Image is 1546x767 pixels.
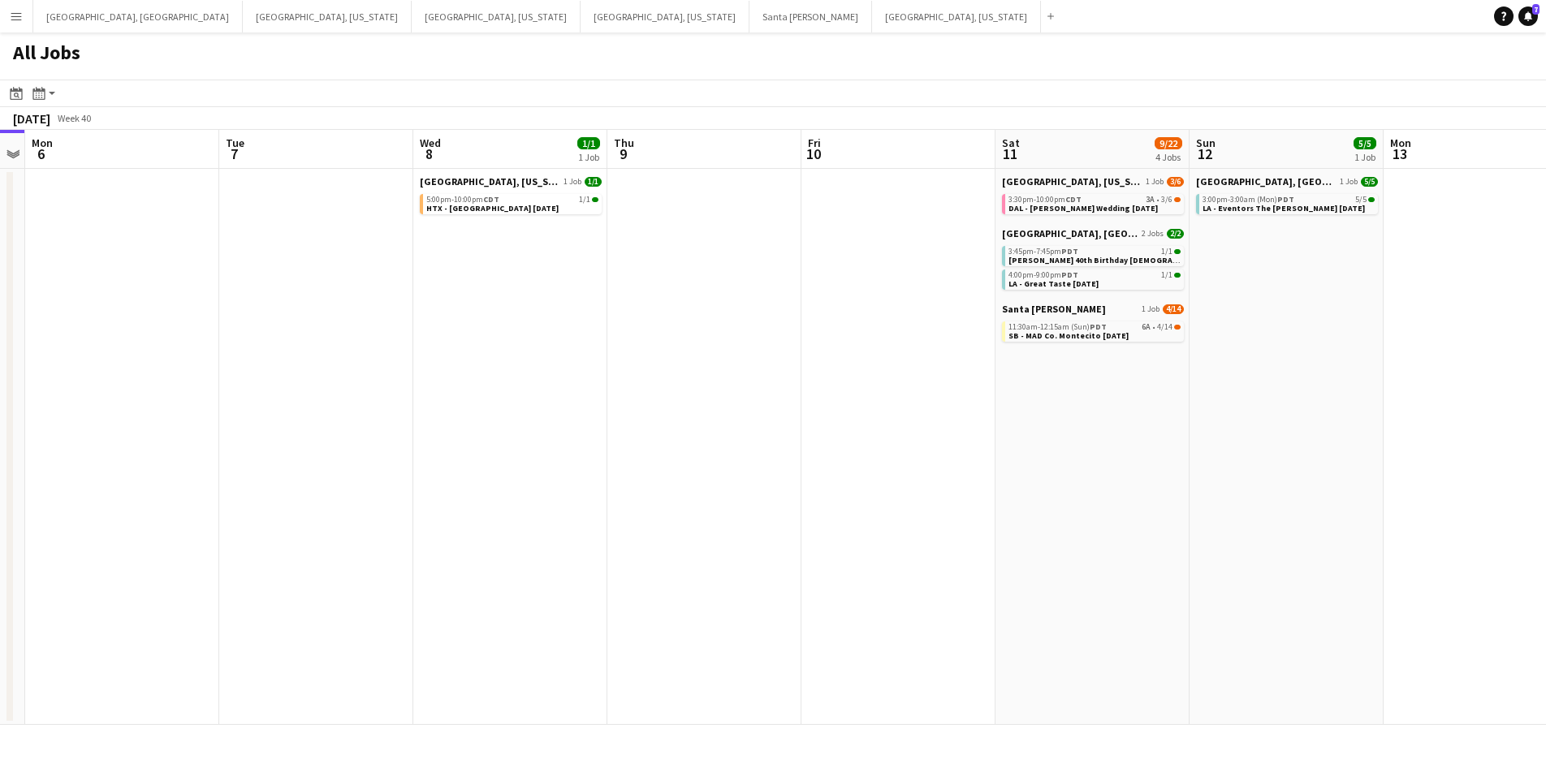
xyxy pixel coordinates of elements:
[13,110,50,127] div: [DATE]
[33,1,243,32] button: [GEOGRAPHIC_DATA], [GEOGRAPHIC_DATA]
[1532,4,1540,15] span: 7
[243,1,412,32] button: [GEOGRAPHIC_DATA], [US_STATE]
[1518,6,1538,26] a: 7
[54,112,94,124] span: Week 40
[412,1,581,32] button: [GEOGRAPHIC_DATA], [US_STATE]
[749,1,872,32] button: Santa [PERSON_NAME]
[581,1,749,32] button: [GEOGRAPHIC_DATA], [US_STATE]
[872,1,1041,32] button: [GEOGRAPHIC_DATA], [US_STATE]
